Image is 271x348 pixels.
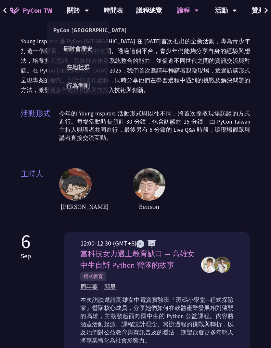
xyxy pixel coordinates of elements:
[80,283,98,291] span: 周芊蓁
[59,110,250,142] p: 今年的 Young Inspirers 活動形式與以往不同，將首次採取現場訪談的方式進行。每場活動時長預計 30 分鐘，包含訪談約 25 分鐘，由 PyCon Taiwan 主持人與講者共同進行...
[21,251,31,261] p: Sep
[80,238,195,248] div: 12:00-12:30 (GMT+8)
[47,22,109,38] a: PyCon [GEOGRAPHIC_DATA]
[201,257,217,273] img: 周芊蓁,郭昱
[21,168,59,212] span: 主持人
[59,168,92,201] img: host1.6ba46fc.jpg
[133,201,165,212] span: Benson
[80,296,234,345] p: 本次訪談邀請高雄女中電資實驗班「斑碼小學堂─程式探險家」營隊核心成員，分享她們如何在軟體產業發展相對薄弱的高雄，主動發起面向國中生的 Python 公益課程。內容將涵蓋活動起源、課程設計理念、籌...
[21,108,59,149] span: 活動形式
[21,36,250,95] p: Young Inspirers 是 PyCon [GEOGRAPHIC_DATA] 在 [DATE]首次推出的全新活動，專為青少年打造一個學習、分享與交流的空間。透過這個平台，青少年們能夠分享自...
[80,272,106,281] span: 程式教育
[104,283,116,291] span: 郭昱
[10,7,19,14] img: Home icon of PyCon TW 2025
[59,201,110,212] span: [PERSON_NAME]
[21,232,31,251] p: 6
[47,41,109,56] a: 研討會歷史
[136,240,156,248] img: ZHZH.38617ef.svg
[80,249,195,270] span: 當科技女力遇上教育缺口 — 高雄女中生自辦 Python 營隊的故事
[47,60,109,75] a: 在地社群
[3,2,59,19] a: PyCon TW
[214,257,230,273] img: 周芊蓁,郭昱
[133,168,165,201] img: host2.62516ee.jpg
[47,78,109,93] a: 行為準則
[23,6,52,15] span: PyCon TW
